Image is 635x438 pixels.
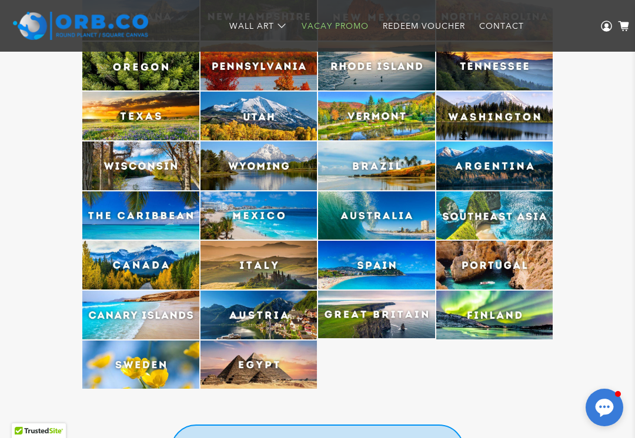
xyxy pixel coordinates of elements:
a: Vacay Promo [295,11,376,42]
button: Open chat window [586,389,623,426]
a: Contact [472,11,531,42]
a: Wall Art [222,11,295,42]
a: Redeem Voucher [376,11,472,42]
